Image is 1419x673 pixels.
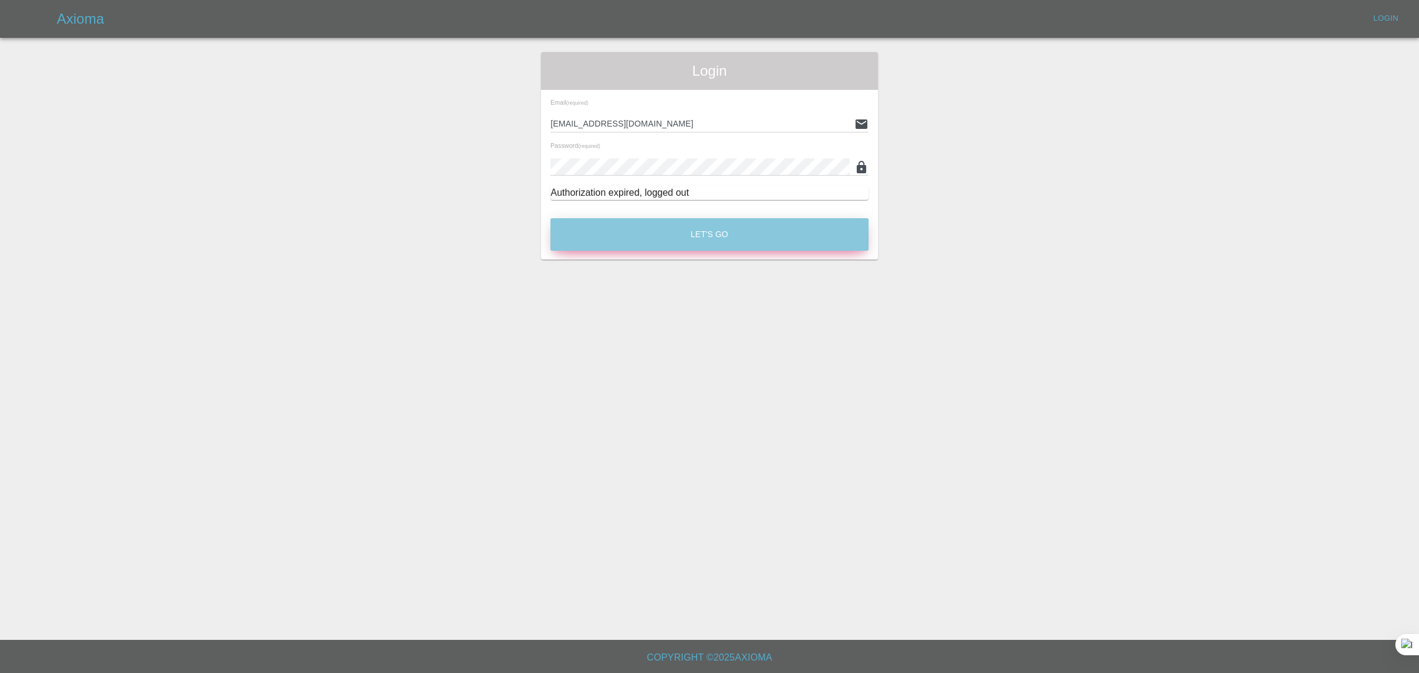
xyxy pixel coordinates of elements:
span: Login [550,62,869,80]
div: Authorization expired, logged out [550,186,869,200]
h6: Copyright © 2025 Axioma [9,649,1410,666]
span: Email [550,99,588,106]
small: (required) [566,101,588,106]
a: Login [1367,9,1405,28]
h5: Axioma [57,9,104,28]
button: Let's Go [550,218,869,251]
span: Password [550,142,600,149]
small: (required) [578,144,600,149]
